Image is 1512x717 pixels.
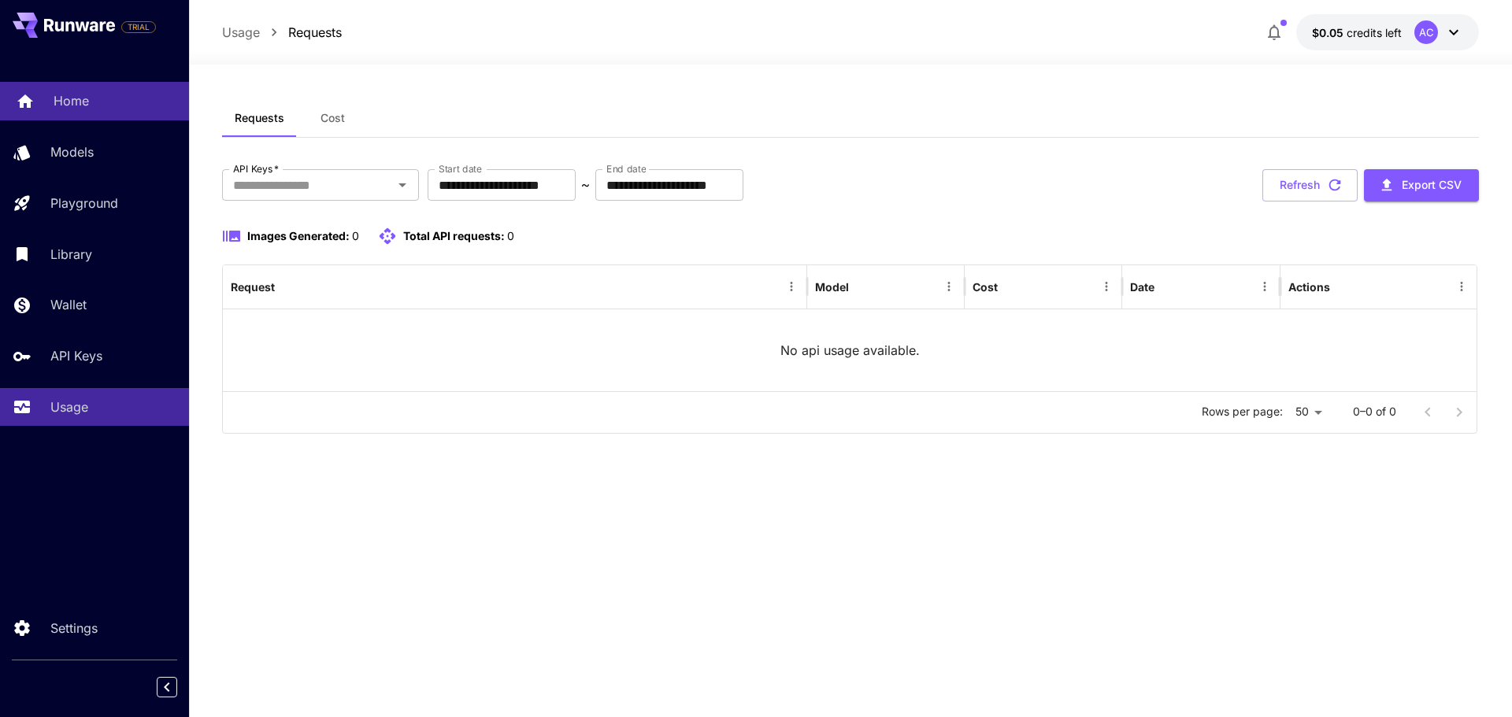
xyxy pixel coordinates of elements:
[122,21,155,33] span: TRIAL
[815,280,849,294] div: Model
[439,162,482,176] label: Start date
[1289,401,1328,423] div: 50
[54,91,89,110] p: Home
[231,280,275,294] div: Request
[1288,280,1330,294] div: Actions
[352,229,359,242] span: 0
[50,295,87,314] p: Wallet
[1095,275,1117,298] button: Menu
[1262,169,1358,201] button: Refresh
[233,162,279,176] label: API Keys
[50,346,102,365] p: API Keys
[50,245,92,264] p: Library
[50,619,98,638] p: Settings
[1353,404,1396,419] p: 0–0 of 0
[403,229,505,242] span: Total API requests:
[50,397,88,416] p: Usage
[222,23,342,42] nav: breadcrumb
[1312,26,1347,39] span: $0.05
[1202,404,1283,419] p: Rows per page:
[1156,275,1178,298] button: Sort
[321,111,345,125] span: Cost
[1414,20,1438,44] div: AC
[581,176,590,194] p: ~
[1254,275,1276,298] button: Menu
[50,142,94,161] p: Models
[288,23,342,42] a: Requests
[606,162,646,176] label: End date
[235,111,284,125] span: Requests
[169,673,189,701] div: Collapse sidebar
[780,341,920,360] p: No api usage available.
[276,275,298,298] button: Sort
[391,174,413,196] button: Open
[938,275,960,298] button: Menu
[50,194,118,213] p: Playground
[121,17,156,36] span: Add your payment card to enable full platform functionality.
[973,280,998,294] div: Cost
[157,677,177,697] button: Collapse sidebar
[1130,280,1154,294] div: Date
[780,275,802,298] button: Menu
[507,229,514,242] span: 0
[999,275,1021,298] button: Sort
[247,229,350,242] span: Images Generated:
[222,23,260,42] a: Usage
[1451,275,1473,298] button: Menu
[1312,24,1402,41] div: $0.05
[1364,169,1479,201] button: Export CSV
[1296,14,1479,50] button: $0.05AC
[850,275,873,298] button: Sort
[1347,26,1402,39] span: credits left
